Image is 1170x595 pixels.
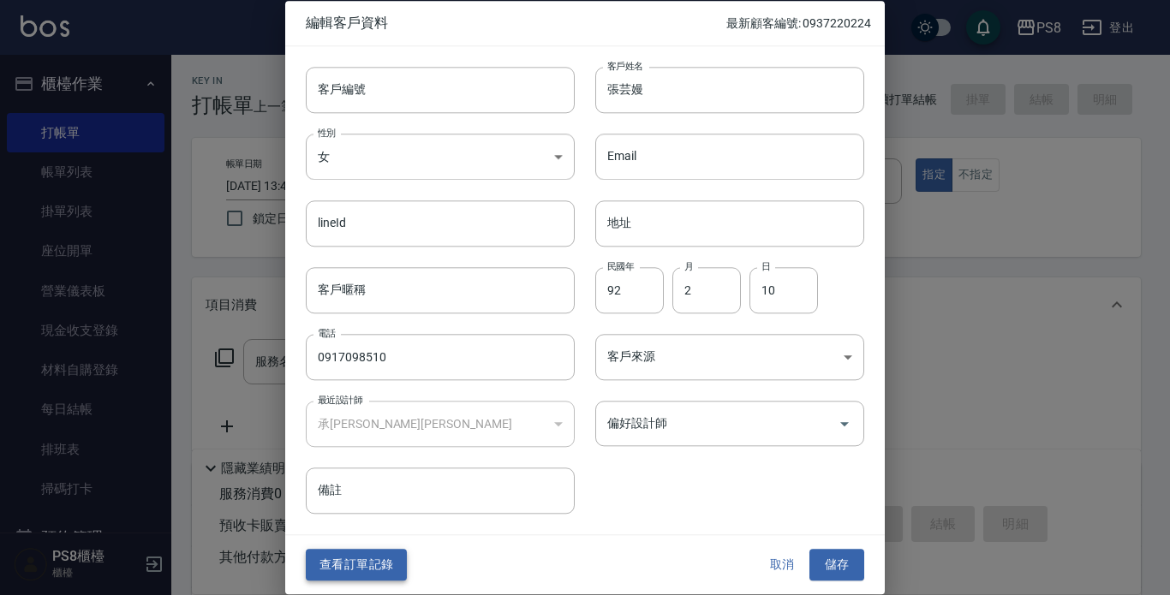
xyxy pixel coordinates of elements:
label: 電話 [318,326,336,339]
button: Open [831,410,858,437]
div: 女 [306,134,575,180]
label: 日 [761,259,770,272]
label: 性別 [318,126,336,139]
div: 承[PERSON_NAME][PERSON_NAME] [306,401,575,447]
p: 最新顧客編號: 0937220224 [726,15,871,33]
label: 民國年 [607,259,634,272]
button: 取消 [755,550,809,581]
span: 編輯客戶資料 [306,15,726,32]
button: 儲存 [809,550,864,581]
label: 客戶姓名 [607,59,643,72]
label: 最近設計師 [318,393,362,406]
label: 月 [684,259,693,272]
button: 查看訂單記錄 [306,550,407,581]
